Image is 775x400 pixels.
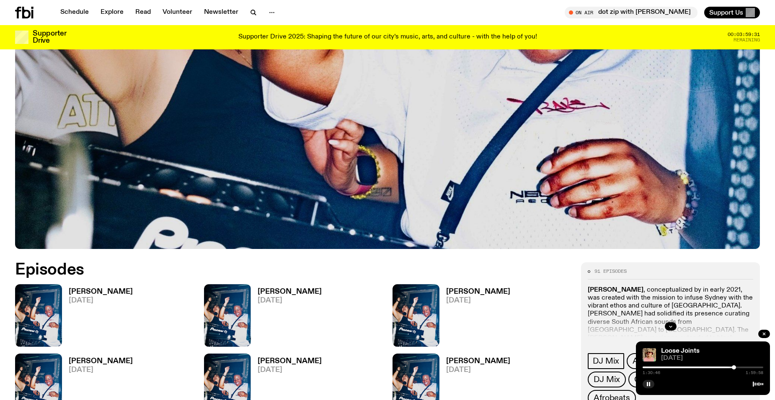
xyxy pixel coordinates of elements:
strong: [PERSON_NAME] [588,287,643,293]
h2: Episodes [15,262,508,277]
span: 1:30:46 [643,371,660,375]
h3: Supporter Drive [33,30,66,44]
span: [DATE] [258,297,322,304]
p: Supporter Drive 2025: Shaping the future of our city’s music, arts, and culture - with the help o... [238,33,537,41]
span: [DATE] [446,367,510,374]
h3: [PERSON_NAME] [446,288,510,295]
a: Amapiano [627,353,675,369]
span: [DATE] [69,367,133,374]
span: 00:03:59:31 [728,32,760,37]
a: DJ Mix [588,353,624,369]
a: [PERSON_NAME][DATE] [439,288,510,346]
span: Amapiano [633,356,669,366]
span: [DATE] [661,355,763,362]
a: Volunteer [158,7,197,18]
span: Gqom [634,375,657,384]
span: DJ Mix [593,356,619,366]
button: Support Us [704,7,760,18]
a: DJ Mix [588,372,626,387]
button: On Airdot zip with [PERSON_NAME] [565,7,697,18]
a: Explore [96,7,129,18]
a: Read [130,7,156,18]
h3: [PERSON_NAME] [258,358,322,365]
a: Loose Joints [661,348,700,354]
h3: [PERSON_NAME] [258,288,322,295]
span: [DATE] [446,297,510,304]
span: [DATE] [69,297,133,304]
span: DJ Mix [594,375,620,384]
h3: [PERSON_NAME] [69,288,133,295]
a: [PERSON_NAME][DATE] [62,288,133,346]
a: Newsletter [199,7,243,18]
span: Remaining [734,38,760,42]
img: Tyson stands in front of a paperbark tree wearing orange sunglasses, a suede bucket hat and a pin... [643,348,656,362]
span: 1:59:58 [746,371,763,375]
p: , conceptualized by in early 2021, was created with the mission to infuse Sydney with the vibrant... [588,286,753,351]
h3: [PERSON_NAME] [446,358,510,365]
a: Gqom [628,372,663,387]
span: [DATE] [258,367,322,374]
a: Schedule [55,7,94,18]
span: Support Us [709,9,743,16]
h3: [PERSON_NAME] [69,358,133,365]
a: [PERSON_NAME][DATE] [251,288,322,346]
span: 91 episodes [594,269,627,274]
